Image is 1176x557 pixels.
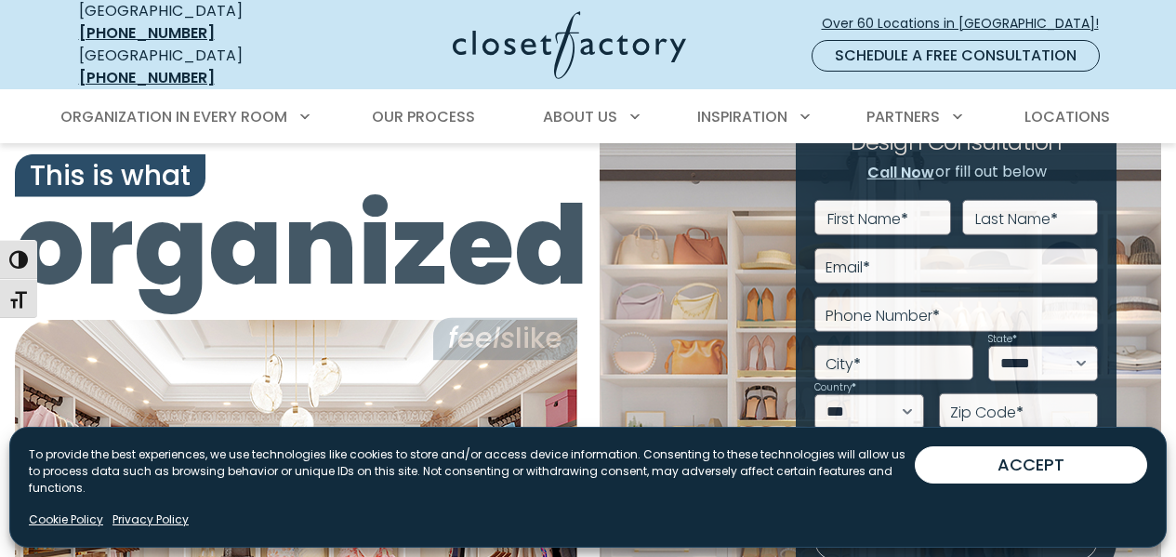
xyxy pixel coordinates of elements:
a: Privacy Policy [112,511,189,528]
span: Our Process [372,106,475,127]
img: Closet Factory Logo [453,11,686,79]
span: Locations [1024,106,1110,127]
i: feels [448,319,515,359]
span: Partners [866,106,940,127]
p: To provide the best experiences, we use technologies like cookies to store and/or access device i... [29,446,915,497]
a: Cookie Policy [29,511,103,528]
a: Over 60 Locations in [GEOGRAPHIC_DATA]! [821,7,1115,40]
span: like [433,318,577,361]
a: Schedule a Free Consultation [812,40,1100,72]
div: [GEOGRAPHIC_DATA] [79,45,307,89]
span: Organization in Every Room [60,106,287,127]
span: Over 60 Locations in [GEOGRAPHIC_DATA]! [822,14,1114,33]
span: This is what [15,154,205,197]
span: organized [15,192,577,300]
span: Inspiration [697,106,787,127]
nav: Primary Menu [47,91,1130,143]
a: [PHONE_NUMBER] [79,22,215,44]
button: ACCEPT [915,446,1147,484]
a: [PHONE_NUMBER] [79,67,215,88]
span: About Us [543,106,617,127]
